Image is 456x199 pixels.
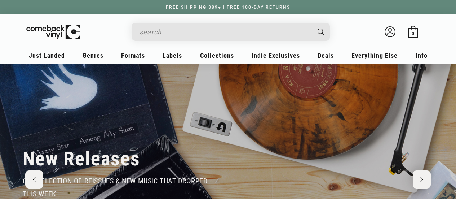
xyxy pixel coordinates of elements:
[318,52,334,59] span: Deals
[416,52,428,59] span: Info
[200,52,234,59] span: Collections
[140,25,310,39] input: search
[311,23,331,41] button: Search
[159,5,297,10] a: FREE SHIPPING $89+ | FREE 100-DAY RETURNS
[23,147,140,171] h2: New Releases
[29,52,65,59] span: Just Landed
[351,52,398,59] span: Everything Else
[132,23,330,41] div: Search
[83,52,103,59] span: Genres
[121,52,145,59] span: Formats
[23,177,208,198] span: our selection of reissues & new music that dropped this week.
[252,52,300,59] span: Indie Exclusives
[163,52,182,59] span: Labels
[412,31,414,36] span: 0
